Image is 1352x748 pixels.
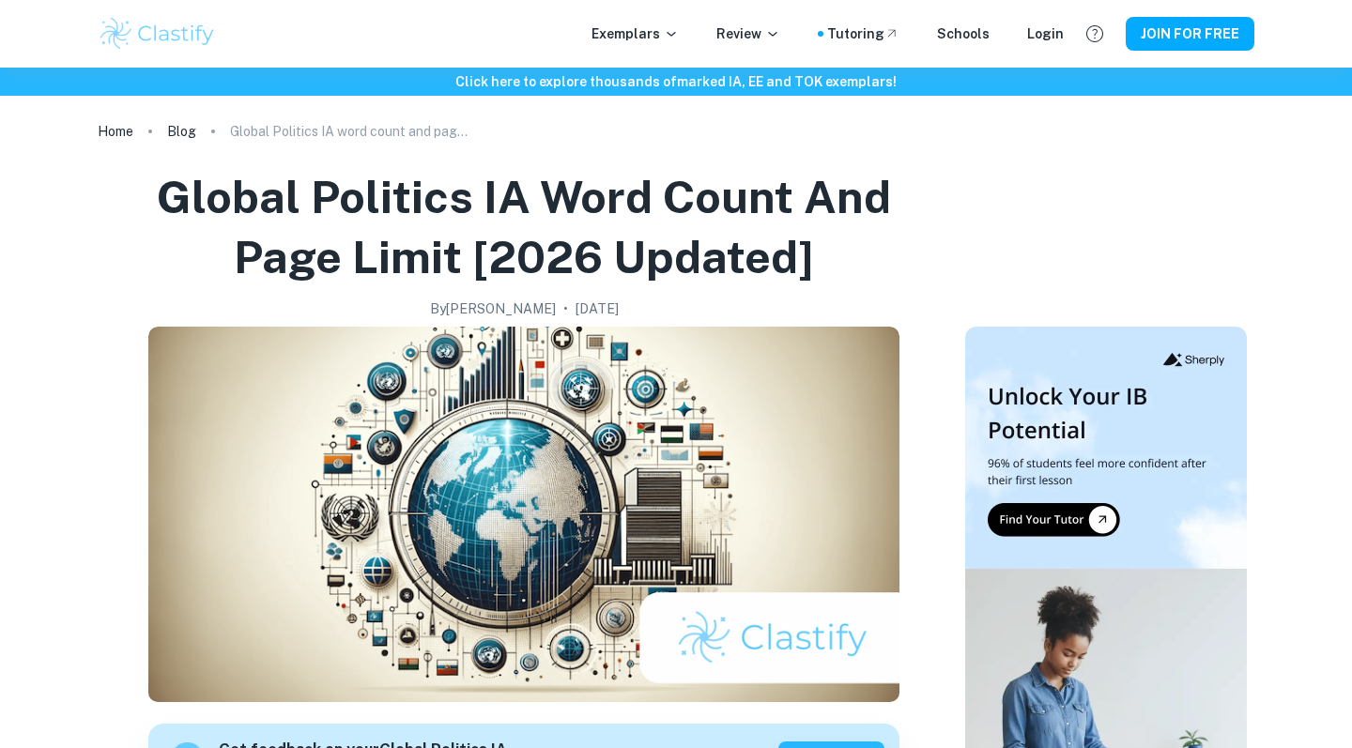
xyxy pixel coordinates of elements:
a: Home [98,118,133,145]
p: Global Politics IA word count and page limit [2026 updated] [230,121,474,142]
img: Global Politics IA word count and page limit [2026 updated] cover image [148,327,899,702]
button: JOIN FOR FREE [1126,17,1254,51]
a: Blog [167,118,196,145]
a: Schools [937,23,990,44]
a: Login [1027,23,1064,44]
p: Review [716,23,780,44]
p: Exemplars [591,23,679,44]
h2: [DATE] [576,298,619,319]
a: Tutoring [827,23,899,44]
button: Help and Feedback [1079,18,1111,50]
h6: Click here to explore thousands of marked IA, EE and TOK exemplars ! [4,71,1348,92]
h2: By [PERSON_NAME] [430,298,556,319]
img: Clastify logo [98,15,217,53]
p: • [563,298,568,319]
h1: Global Politics IA word count and page limit [2026 updated] [105,167,943,287]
